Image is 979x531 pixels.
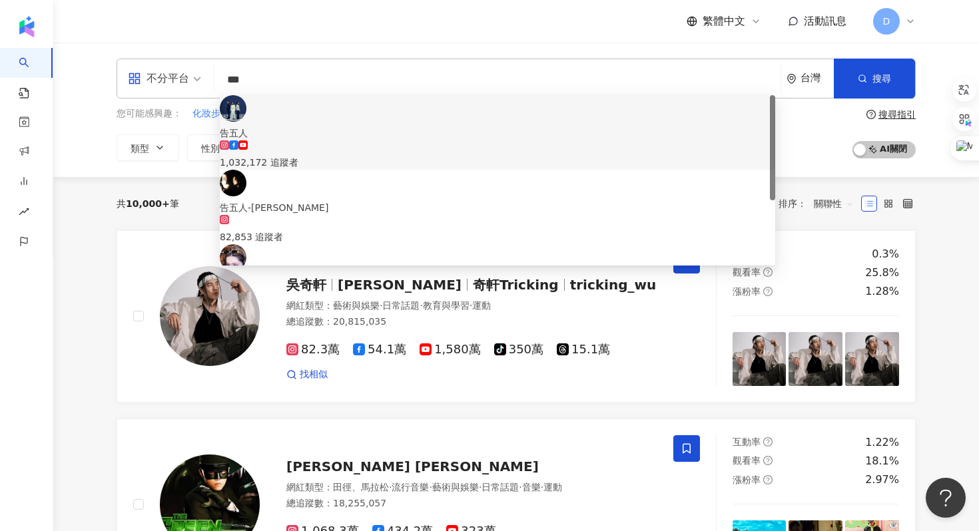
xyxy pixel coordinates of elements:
img: KOL Avatar [220,95,246,122]
button: 類型 [117,134,179,161]
img: post-image [845,332,899,386]
span: 互動率 [733,437,761,447]
div: 1.22% [865,435,899,450]
span: 日常話題 [382,300,420,311]
img: post-image [733,332,787,386]
iframe: Help Scout Beacon - Open [926,478,966,518]
div: 不分平台 [128,68,189,89]
span: · [389,482,392,492]
div: 網紅類型 ： [286,299,657,313]
span: 找相似 [300,368,328,381]
span: question-circle [763,437,773,446]
span: rise [19,198,29,228]
span: 1,580萬 [420,343,481,357]
span: 吳奇軒 [286,277,326,293]
span: · [479,482,482,492]
span: · [470,300,472,311]
div: 搜尋指引 [878,109,916,120]
a: search [19,48,45,100]
div: 告五人-[PERSON_NAME] [220,200,775,215]
img: post-image [789,332,842,386]
div: 18.1% [865,454,899,468]
span: 流行音樂 [392,482,429,492]
div: 總追蹤數 ： 18,255,057 [286,497,657,510]
div: 0.3% [872,247,899,262]
div: 網紅類型 ： [286,481,657,494]
span: tricking_wu [570,277,657,293]
span: 運動 [543,482,562,492]
span: [PERSON_NAME] [PERSON_NAME] [286,458,539,474]
span: appstore [128,72,141,85]
span: [PERSON_NAME] [338,277,462,293]
div: 台灣 [801,73,834,84]
span: · [380,300,382,311]
span: 觀看率 [733,267,761,277]
div: 總追蹤數 ： 20,815,035 [286,315,657,329]
span: D [883,14,890,29]
span: 關聯性 [814,193,854,214]
span: 性別 [201,143,220,154]
span: question-circle [763,475,773,484]
div: 2.97% [865,472,899,487]
span: · [420,300,422,311]
span: 日常話題 [482,482,519,492]
span: · [519,482,521,492]
span: 您可能感興趣： [117,107,182,120]
span: · [429,482,432,492]
div: 82,853 追蹤者 [220,230,775,244]
span: 54.1萬 [353,343,406,357]
span: 奇軒Tricking [473,277,559,293]
span: 350萬 [494,343,543,357]
div: 1.28% [865,284,899,299]
img: KOL Avatar [220,244,246,271]
button: 化妝步驟 [192,106,230,121]
span: environment [787,74,797,84]
span: 82.3萬 [286,343,340,357]
a: KOL Avatar吳奇軒[PERSON_NAME]奇軒Trickingtricking_wu網紅類型：藝術與娛樂·日常話題·教育與學習·運動總追蹤數：20,815,03582.3萬54.1萬1... [117,230,916,403]
div: 排序： [779,193,861,214]
span: · [541,482,543,492]
span: 藝術與娛樂 [333,300,380,311]
button: 性別 [187,134,250,161]
span: 音樂 [522,482,541,492]
span: 教育與學習 [423,300,470,311]
span: 繁體中文 [703,14,745,29]
div: 1,032,172 追蹤者 [220,155,775,170]
span: 田徑、馬拉松 [333,482,389,492]
div: 共 筆 [117,198,179,209]
span: question-circle [763,456,773,465]
span: 運動 [472,300,491,311]
span: 藝術與娛樂 [432,482,479,492]
span: question-circle [763,267,773,277]
div: 告五人 [220,126,775,140]
span: 觀看率 [733,455,761,466]
span: question-circle [866,110,876,119]
span: 漲粉率 [733,474,761,485]
img: logo icon [16,16,37,37]
a: 找相似 [286,368,328,381]
span: 15.1萬 [557,343,610,357]
span: 活動訊息 [804,15,846,27]
span: 搜尋 [872,73,891,84]
span: 類型 [131,143,149,154]
span: 10,000+ [126,198,170,209]
span: 漲粉率 [733,286,761,297]
div: 25.8% [865,265,899,280]
img: KOL Avatar [160,266,260,366]
span: question-circle [763,287,773,296]
button: 搜尋 [834,59,915,98]
img: KOL Avatar [220,170,246,196]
